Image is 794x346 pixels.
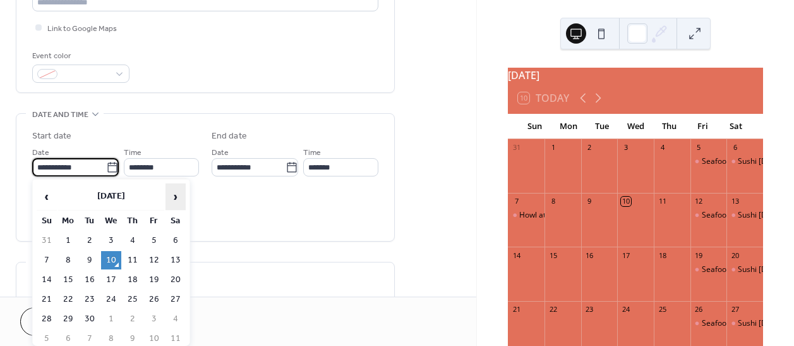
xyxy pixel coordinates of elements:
[144,310,164,328] td: 3
[548,250,558,260] div: 15
[80,271,100,289] td: 16
[144,271,164,289] td: 19
[123,212,143,230] th: Th
[690,264,727,275] div: Seafood Night
[658,305,667,314] div: 25
[690,210,727,221] div: Seafood Night
[123,271,143,289] td: 18
[694,197,704,206] div: 12
[658,143,667,152] div: 4
[37,271,57,289] td: 14
[621,250,630,260] div: 17
[212,146,229,159] span: Date
[101,310,121,328] td: 1
[58,310,78,328] td: 29
[37,212,57,230] th: Su
[58,290,78,309] td: 22
[512,197,521,206] div: 7
[47,22,117,35] span: Link to Google Maps
[165,271,186,289] td: 20
[165,212,186,230] th: Sa
[37,290,57,309] td: 21
[80,251,100,269] td: 9
[619,114,653,139] div: Wed
[726,264,763,275] div: Sushi Saturday
[730,305,740,314] div: 27
[123,251,143,269] td: 11
[165,232,186,250] td: 6
[101,232,121,250] td: 3
[658,250,667,260] div: 18
[726,210,763,221] div: Sushi Saturday
[519,210,581,221] div: Howl at the Moon
[58,232,78,250] td: 1
[32,130,71,143] div: Start date
[123,290,143,309] td: 25
[548,143,558,152] div: 1
[702,318,752,329] div: Seafood Night
[690,318,727,329] div: Seafood Night
[738,156,783,167] div: Sushi [DATE]
[32,108,88,121] span: Date and time
[508,68,763,83] div: [DATE]
[123,310,143,328] td: 2
[585,305,594,314] div: 23
[101,251,121,269] td: 10
[585,197,594,206] div: 9
[32,146,49,159] span: Date
[730,143,740,152] div: 6
[694,250,704,260] div: 19
[508,210,544,221] div: Howl at the Moon
[144,251,164,269] td: 12
[80,212,100,230] th: Tu
[212,130,247,143] div: End date
[548,197,558,206] div: 8
[80,310,100,328] td: 30
[726,318,763,329] div: Sushi Saturday
[58,251,78,269] td: 8
[37,310,57,328] td: 28
[719,114,753,139] div: Sat
[702,264,752,275] div: Seafood Night
[101,271,121,289] td: 17
[512,250,521,260] div: 14
[303,146,321,159] span: Time
[738,210,783,221] div: Sushi [DATE]
[32,49,127,63] div: Event color
[738,318,783,329] div: Sushi [DATE]
[738,264,783,275] div: Sushi [DATE]
[166,184,185,209] span: ›
[585,143,594,152] div: 2
[686,114,719,139] div: Fri
[80,290,100,309] td: 23
[20,307,98,336] button: Cancel
[621,305,630,314] div: 24
[144,212,164,230] th: Fr
[730,250,740,260] div: 20
[58,271,78,289] td: 15
[144,290,164,309] td: 26
[80,232,100,250] td: 2
[690,156,727,167] div: Seafood Night
[101,290,121,309] td: 24
[726,156,763,167] div: Sushi Saturday
[165,251,186,269] td: 13
[58,212,78,230] th: Mo
[101,212,121,230] th: We
[518,114,551,139] div: Sun
[37,184,56,209] span: ‹
[37,232,57,250] td: 31
[585,114,618,139] div: Tue
[658,197,667,206] div: 11
[124,146,141,159] span: Time
[548,305,558,314] div: 22
[512,143,521,152] div: 31
[694,305,704,314] div: 26
[144,232,164,250] td: 5
[123,232,143,250] td: 4
[512,305,521,314] div: 21
[702,210,752,221] div: Seafood Night
[37,251,57,269] td: 7
[694,143,704,152] div: 5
